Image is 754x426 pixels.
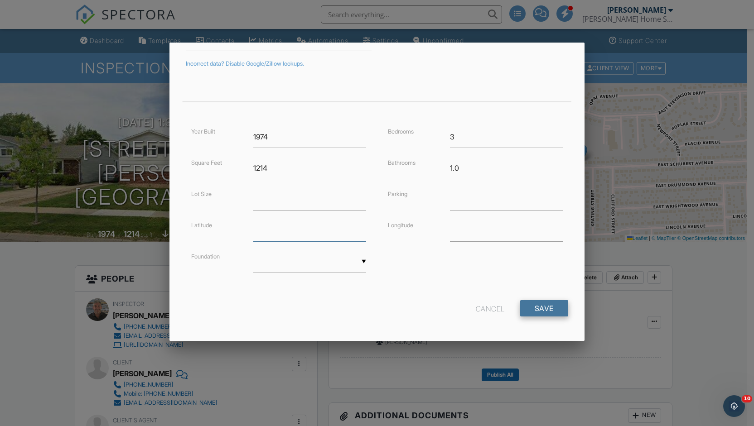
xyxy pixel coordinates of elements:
label: Foundation [191,253,220,260]
span: 10 [742,395,752,402]
label: Bathrooms [388,159,416,166]
iframe: Intercom live chat [723,395,745,417]
div: Cancel [476,300,505,316]
label: Parking [388,191,407,197]
label: Latitude [191,222,212,229]
label: Lot Size [191,191,212,197]
label: Bedrooms [388,128,414,135]
input: Save [520,300,568,316]
label: Year Built [191,128,215,135]
label: Longitude [388,222,413,229]
label: Square Feet [191,159,222,166]
div: Incorrect data? Disable Google/Zillow lookups. [186,60,568,67]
